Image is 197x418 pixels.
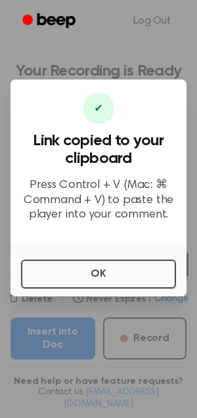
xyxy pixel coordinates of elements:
button: OK [21,260,176,289]
h3: Link copied to your clipboard [21,132,176,168]
div: ✔ [83,93,114,124]
a: Log Out [120,5,184,37]
p: Press Control + V (Mac: ⌘ Command + V) to paste the player into your comment. [21,178,176,223]
a: Beep [13,9,87,34]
